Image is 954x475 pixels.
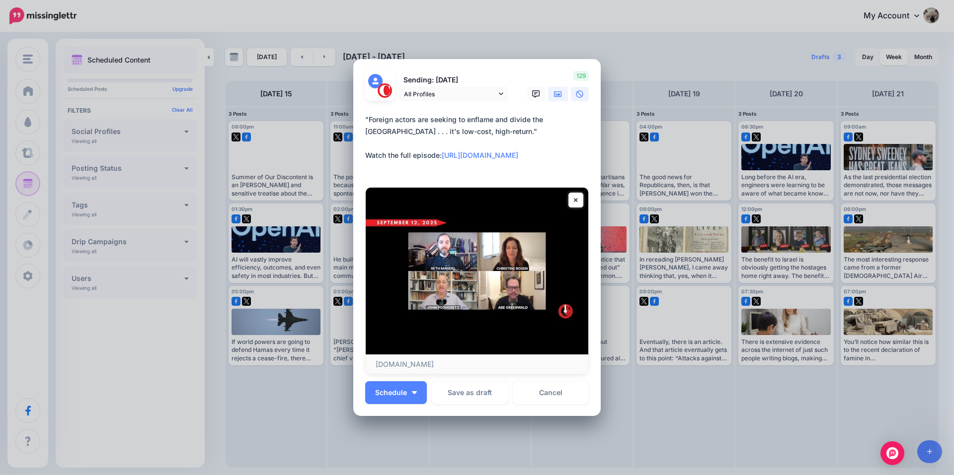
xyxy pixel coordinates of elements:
p: [DOMAIN_NAME] [376,360,578,369]
div: Open Intercom Messenger [880,441,904,465]
span: Schedule [375,389,407,396]
a: All Profiles [399,87,508,101]
div: "Foreign actors are seeking to enflame and divide the [GEOGRAPHIC_DATA] . . . it's low-cost, high... [365,114,594,161]
span: 129 [573,71,589,81]
span: All Profiles [404,89,496,99]
button: Save as draft [432,381,508,404]
img: arrow-down-white.png [412,391,417,394]
a: Cancel [513,381,589,404]
button: Schedule [365,381,427,404]
p: Sending: [DATE] [399,74,508,86]
img: user_default_image.png [368,74,383,88]
img: 291864331_468958885230530_187971914351797662_n-bsa127305.png [378,83,392,98]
